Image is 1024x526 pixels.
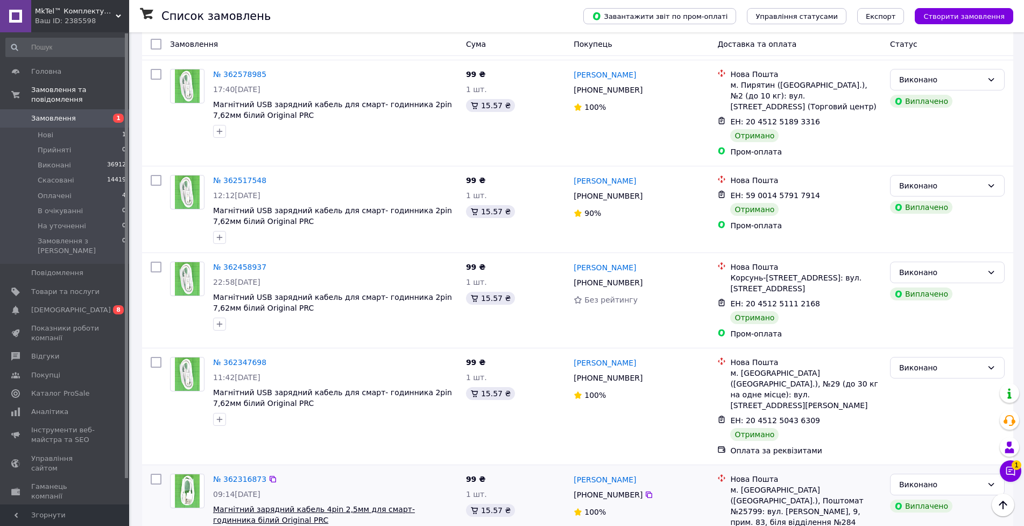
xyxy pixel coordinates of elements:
a: № 362517548 [213,176,266,185]
span: Виконані [38,160,71,170]
img: Фото товару [175,474,200,508]
span: Інструменти веб-майстра та SEO [31,425,100,445]
span: 17:40[DATE] [213,85,260,94]
a: [PERSON_NAME] [574,262,636,273]
div: 15.57 ₴ [466,387,515,400]
div: 15.57 ₴ [466,205,515,218]
span: 100% [584,391,606,399]
span: Створити замовлення [923,12,1005,20]
span: Замовлення з [PERSON_NAME] [38,236,122,256]
span: Відгуки [31,352,59,361]
div: Виплачено [890,95,952,108]
img: Фото товару [175,262,200,296]
span: MkTel™ Комплектуючі для мобільних телефонів [35,6,116,16]
span: Аналітика [31,407,68,417]
div: Виконано [899,479,983,490]
div: Нова Пошта [730,262,881,272]
span: Управління статусами [755,12,838,20]
span: 99 ₴ [466,475,485,483]
div: Отримано [730,203,779,216]
a: [PERSON_NAME] [574,474,636,485]
a: [PERSON_NAME] [574,357,636,368]
span: 1 [113,114,124,123]
span: Каталог ProSale [31,389,89,398]
span: Показники роботи компанії [31,324,100,343]
div: Ваш ID: 2385598 [35,16,129,26]
span: Замовлення [31,114,76,123]
span: ЕН: 20 4512 5111 2168 [730,299,820,308]
span: ЕН: 20 4512 5043 6309 [730,416,820,425]
span: 4 [122,191,126,201]
span: Замовлення [170,40,218,48]
span: 14419 [107,176,126,185]
span: Доставка та оплата [717,40,796,48]
span: Замовлення та повідомлення [31,85,129,104]
div: Нова Пошта [730,69,881,80]
div: Пром-оплата [730,220,881,231]
span: Головна [31,67,61,76]
div: Корсунь-[STREET_ADDRESS]: вул. [STREET_ADDRESS] [730,272,881,294]
a: Створити замовлення [904,11,1013,20]
span: 100% [584,103,606,111]
div: м. [GEOGRAPHIC_DATA] ([GEOGRAPHIC_DATA].), №29 (до 30 кг на одне місце): вул. [STREET_ADDRESS][PE... [730,368,881,411]
span: 90% [584,209,601,218]
span: 100% [584,508,606,516]
span: В очікуванні [38,206,83,216]
a: Магнітний USB зарядний кабель для смарт- годинника 2pin 7,62мм білий Original PRC [213,293,452,312]
a: Магнітний USB зарядний кабель для смарт- годинника 2pin 7,62мм білий Original PRC [213,206,452,226]
a: Фото товару [170,262,204,296]
span: 1 шт. [466,490,487,499]
div: Отримано [730,428,779,441]
div: м. Пирятин ([GEOGRAPHIC_DATA].), №2 (до 10 кг): вул. [STREET_ADDRESS] (Торговий центр) [730,80,881,112]
span: Магнітний зарядний кабель 4pin 2,5мм для смарт- годинника білий Original PRC [213,505,415,524]
span: 99 ₴ [466,70,485,79]
span: 0 [122,236,126,256]
div: Виконано [899,266,983,278]
div: 15.57 ₴ [466,504,515,517]
a: № 362458937 [213,263,266,271]
img: Фото товару [175,176,200,209]
span: 1 [122,130,126,140]
div: [PHONE_NUMBER] [571,188,645,204]
span: Управління сайтом [31,454,100,473]
span: 09:14[DATE] [213,490,260,499]
span: Експорт [866,12,896,20]
span: 1 [1012,460,1021,470]
div: 15.57 ₴ [466,292,515,305]
a: Фото товару [170,175,204,209]
div: Нова Пошта [730,357,881,368]
a: № 362316873 [213,475,266,483]
div: Нова Пошта [730,175,881,186]
span: [DEMOGRAPHIC_DATA] [31,305,111,315]
img: Фото товару [175,357,200,391]
span: 11:42[DATE] [213,373,260,382]
span: 8 [113,305,124,314]
a: Магнітний USB зарядний кабель для смарт- годинника 2pin 7,62мм білий Original PRC [213,388,452,408]
span: 1 шт. [466,191,487,200]
button: Завантажити звіт по пром-оплаті [583,8,736,24]
a: Фото товару [170,69,204,103]
span: 1 шт. [466,278,487,286]
span: Скасовані [38,176,74,185]
div: Виконано [899,180,983,192]
div: [PHONE_NUMBER] [571,487,645,502]
span: 36912 [107,160,126,170]
button: Управління статусами [747,8,846,24]
div: Нова Пошта [730,474,881,485]
button: Чат з покупцем1 [1000,460,1021,482]
button: Наверх [992,494,1014,516]
div: Пром-оплата [730,146,881,157]
a: Магнітний USB зарядний кабель для смарт- годинника 2pin 7,62мм білий Original PRC [213,100,452,120]
div: Виконано [899,362,983,374]
div: [PHONE_NUMBER] [571,275,645,290]
span: Покупець [574,40,612,48]
span: Нові [38,130,53,140]
h1: Список замовлень [161,10,271,23]
span: Оплачені [38,191,72,201]
span: 0 [122,221,126,231]
a: № 362347698 [213,358,266,367]
span: На уточненні [38,221,86,231]
span: 99 ₴ [466,263,485,271]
